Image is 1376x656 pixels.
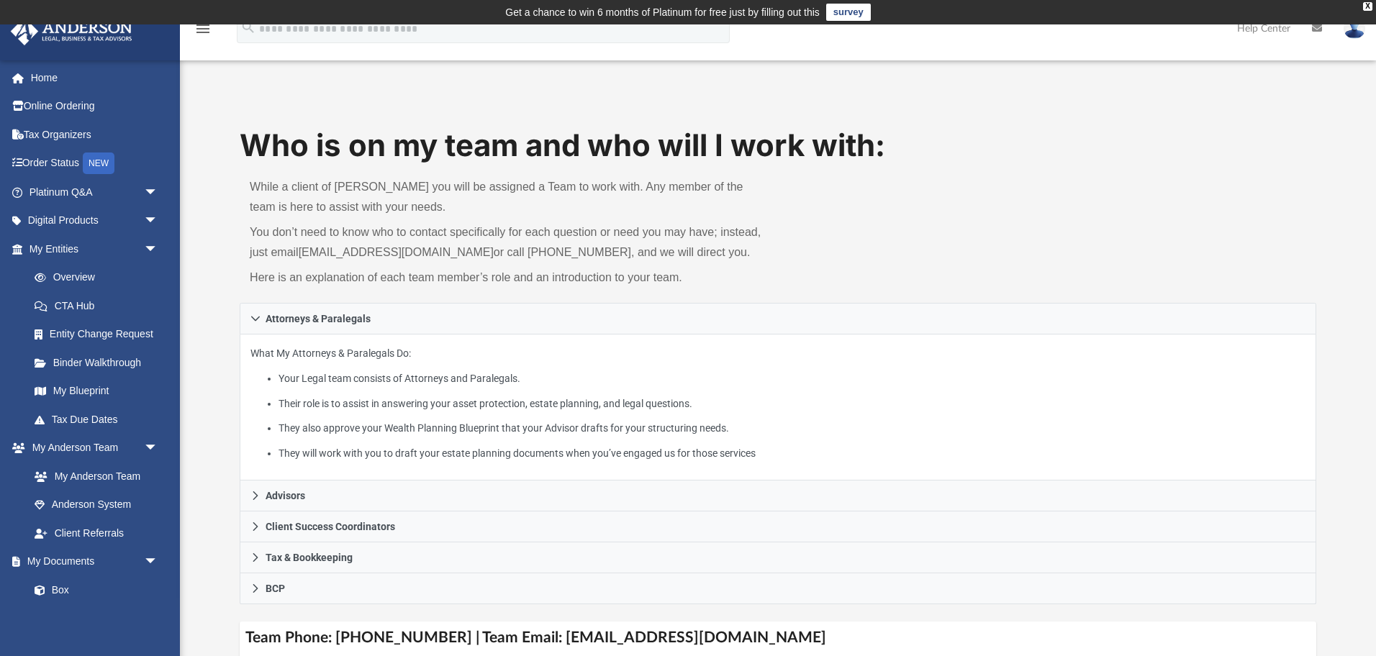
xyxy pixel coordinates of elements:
div: NEW [83,152,114,174]
a: Order StatusNEW [10,149,180,178]
p: You don’t need to know who to contact specifically for each question or need you may have; instea... [250,222,768,263]
a: Tax Due Dates [20,405,180,434]
li: They also approve your Wealth Planning Blueprint that your Advisor drafts for your structuring ne... [279,419,1305,437]
a: CTA Hub [20,291,180,320]
div: Attorneys & Paralegals [240,334,1316,480]
a: menu [194,27,212,37]
a: Entity Change Request [20,320,180,349]
img: User Pic [1344,18,1365,39]
a: Anderson System [20,491,173,519]
a: Binder Walkthrough [20,348,180,377]
div: close [1363,2,1372,11]
span: arrow_drop_down [144,206,173,236]
i: search [240,19,256,35]
a: Overview [20,263,180,292]
li: Their role is to assist in answering your asset protection, estate planning, and legal questions. [279,395,1305,413]
p: While a client of [PERSON_NAME] you will be assigned a Team to work with. Any member of the team ... [250,177,768,217]
a: My Anderson Teamarrow_drop_down [10,434,173,463]
h1: Who is on my team and who will I work with: [240,124,1316,167]
a: Advisors [240,480,1316,511]
img: Anderson Advisors Platinum Portal [6,17,137,45]
a: Meeting Minutes [20,604,173,633]
span: arrow_drop_down [144,547,173,577]
a: [EMAIL_ADDRESS][DOMAIN_NAME] [299,246,494,258]
li: Your Legal team consists of Attorneys and Paralegals. [279,370,1305,388]
a: Client Referrals [20,519,173,547]
a: My Anderson Team [20,462,166,491]
span: arrow_drop_down [144,434,173,463]
a: My Entitiesarrow_drop_down [10,234,180,263]
a: Platinum Q&Aarrow_drop_down [10,178,180,206]
span: arrow_drop_down [144,234,173,264]
span: BCP [266,583,285,593]
a: My Blueprint [20,377,173,406]
a: Home [10,63,180,92]
a: Tax & Bookkeeping [240,542,1316,573]
h4: Team Phone: [PHONE_NUMBER] | Team Email: [EMAIL_ADDRESS][DOMAIN_NAME] [240,621,1316,654]
a: Box [20,575,166,604]
a: Tax Organizers [10,120,180,149]
a: Online Ordering [10,92,180,121]
span: Tax & Bookkeeping [266,552,353,562]
span: arrow_drop_down [144,178,173,207]
span: Attorneys & Paralegals [266,314,371,324]
a: survey [826,4,871,21]
p: Here is an explanation of each team member’s role and an introduction to your team. [250,268,768,288]
li: They will work with you to draft your estate planning documents when you’ve engaged us for those ... [279,445,1305,463]
a: Digital Productsarrow_drop_down [10,206,180,235]
a: Attorneys & Paralegals [240,303,1316,334]
div: Get a chance to win 6 months of Platinum for free just by filling out this [505,4,820,21]
span: Client Success Coordinators [266,521,395,532]
p: What My Attorneys & Paralegals Do: [250,345,1305,462]
i: menu [194,20,212,37]
a: BCP [240,573,1316,604]
a: My Documentsarrow_drop_down [10,547,173,576]
span: Advisors [266,491,305,501]
a: Client Success Coordinators [240,511,1316,542]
